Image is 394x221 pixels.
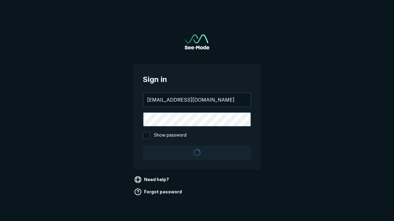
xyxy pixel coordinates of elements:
img: See-Mode Logo [185,34,209,49]
a: Need help? [133,175,171,184]
a: Forgot password [133,187,184,197]
a: Go to sign in [185,34,209,49]
span: Sign in [143,74,251,85]
span: Show password [154,132,187,139]
input: your@email.com [143,93,251,107]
